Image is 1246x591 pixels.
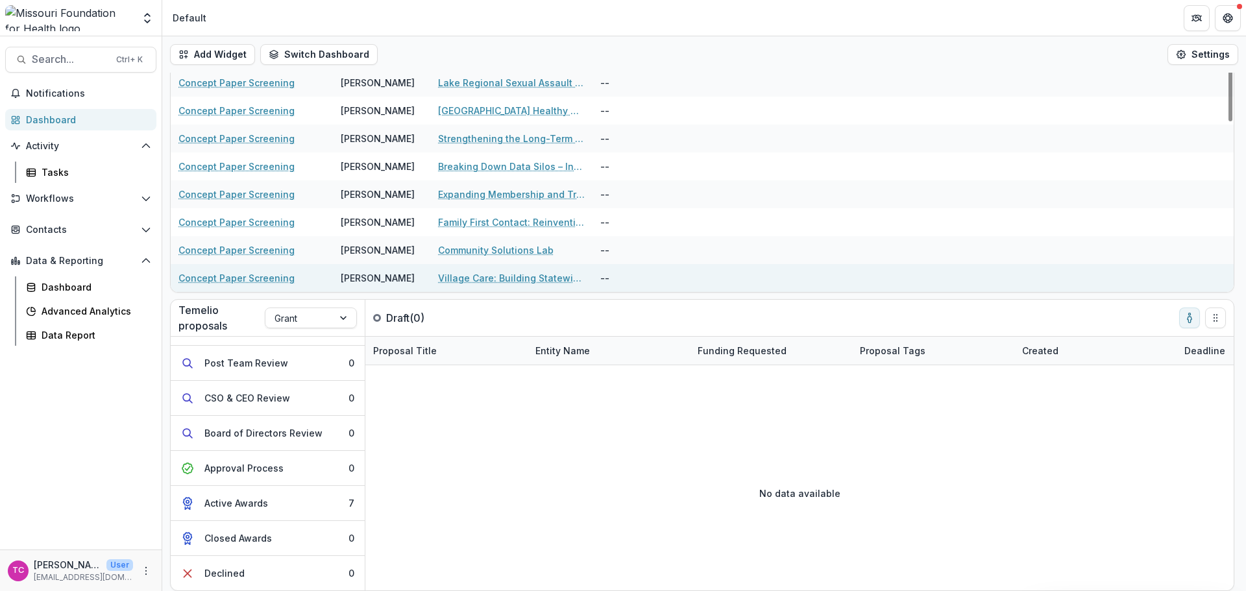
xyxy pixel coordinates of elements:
div: [PERSON_NAME] [341,187,415,201]
div: Dashboard [42,280,146,294]
div: Dashboard [26,113,146,127]
a: Breaking Down Data Silos – Integrating LTC Resident Information Across Systems [438,160,585,173]
a: Expanding Membership and Training Access for Rural [US_STATE] Long-Term Care Facilities [438,187,585,201]
a: Strengthening the Long-Term Care Workforce for Health Equity in [US_STATE] [438,132,585,145]
button: Board of Directors Review0 [171,416,365,451]
div: 0 [348,426,354,440]
div: [PERSON_NAME] [341,271,415,285]
button: Closed Awards0 [171,521,365,556]
span: Activity [26,141,136,152]
div: -- [592,236,690,264]
a: Concept Paper Screening [178,243,295,257]
a: [GEOGRAPHIC_DATA] Healthy Housing Initiatives [438,104,585,117]
p: User [106,559,133,571]
button: Declined0 [171,556,365,590]
div: Ctrl + K [114,53,145,67]
button: Add Widget [170,44,255,65]
button: Switch Dashboard [260,44,378,65]
div: Post Team Review [204,356,288,370]
div: Tasks [42,165,146,179]
button: Open entity switcher [138,5,156,31]
div: 0 [348,356,354,370]
a: Tasks [21,162,156,183]
a: Family First Contact: Reinventing Outreach for Whole-Person Care [438,215,585,229]
div: -- [592,152,690,180]
a: Concept Paper Screening [178,160,295,173]
div: [PERSON_NAME] [341,160,415,173]
div: 0 [348,531,354,545]
div: Default [173,11,206,25]
button: Open Contacts [5,219,156,240]
div: Entity Name [528,337,690,365]
button: More [138,563,154,579]
div: 0 [348,566,354,580]
button: Notifications [5,83,156,104]
div: Closed Awards [204,531,272,545]
div: Proposal Title [365,344,445,357]
a: Concept Paper Screening [178,132,295,145]
div: Board of Directors Review [204,426,323,440]
a: Advanced Analytics [21,300,156,322]
button: Search... [5,47,156,73]
div: Approval Process [204,461,284,475]
span: Search... [32,53,108,66]
button: Open Workflows [5,188,156,209]
div: 0 [348,391,354,405]
p: Draft ( 0 ) [386,310,483,326]
button: Open Data & Reporting [5,250,156,271]
a: Concept Paper Screening [178,187,295,201]
div: Deadline [1177,344,1233,357]
p: No data available [759,487,840,500]
div: Data Report [42,328,146,342]
button: Post Team Review0 [171,346,365,381]
button: toggle-assigned-to-me [1179,308,1200,328]
span: Notifications [26,88,151,99]
button: Get Help [1215,5,1241,31]
a: Dashboard [21,276,156,298]
div: Proposal Tags [852,337,1014,365]
div: -- [592,97,690,125]
div: Active Awards [204,496,268,510]
div: Funding Requested [690,344,794,357]
p: Temelio proposals [178,302,265,333]
img: Missouri Foundation for Health logo [5,5,133,31]
div: Advanced Analytics [42,304,146,318]
button: Partners [1184,5,1210,31]
div: [PERSON_NAME] [341,76,415,90]
a: Concept Paper Screening [178,271,295,285]
div: Entity Name [528,344,598,357]
div: Tori Cope [12,566,24,575]
span: Data & Reporting [26,256,136,267]
div: -- [592,125,690,152]
div: [PERSON_NAME] [341,104,415,117]
a: Data Report [21,324,156,346]
a: Lake Regional Sexual Assault Prevention Partnership [438,76,585,90]
div: -- [592,69,690,97]
button: Drag [1205,308,1226,328]
div: Created [1014,337,1177,365]
p: [EMAIL_ADDRESS][DOMAIN_NAME] [34,572,133,583]
div: Proposal Title [365,337,528,365]
span: Contacts [26,224,136,235]
a: Community Solutions Lab [438,243,554,257]
div: [PERSON_NAME] [341,132,415,145]
button: CSO & CEO Review0 [171,381,365,416]
div: Funding Requested [690,337,852,365]
div: 7 [348,496,354,510]
div: CSO & CEO Review [204,391,290,405]
a: Concept Paper Screening [178,215,295,229]
span: Workflows [26,193,136,204]
div: 0 [348,461,354,475]
p: [PERSON_NAME] [34,558,101,572]
div: -- [592,180,690,208]
button: Approval Process0 [171,451,365,486]
a: Dashboard [5,109,156,130]
nav: breadcrumb [167,8,212,27]
div: Declined [204,566,245,580]
a: Concept Paper Screening [178,104,295,117]
button: Active Awards7 [171,486,365,521]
